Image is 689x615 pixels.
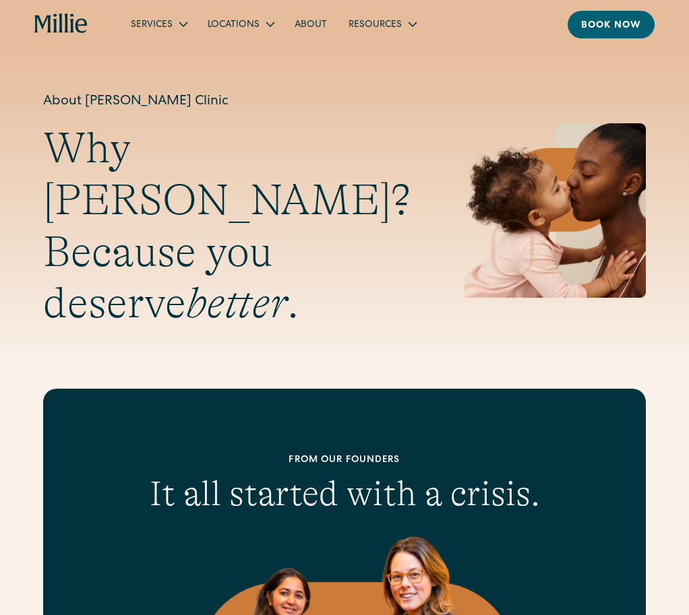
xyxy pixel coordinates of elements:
div: From our founders [129,453,560,467]
div: Resources [338,13,426,35]
em: better [186,279,287,327]
div: Services [120,13,197,35]
h2: Why [PERSON_NAME]? Because you deserve . [43,123,411,329]
div: Services [131,18,173,32]
h1: About [PERSON_NAME] Clinic [43,92,411,112]
div: Locations [197,13,284,35]
div: Resources [349,18,402,32]
a: Book now [568,11,655,38]
img: Mother and baby sharing a kiss, highlighting the emotional bond and nurturing care at the heart o... [465,123,646,298]
div: Locations [208,18,260,32]
h2: It all started with a crisis. [129,473,560,515]
a: About [284,13,338,35]
a: home [34,13,88,34]
div: Book now [581,19,641,33]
